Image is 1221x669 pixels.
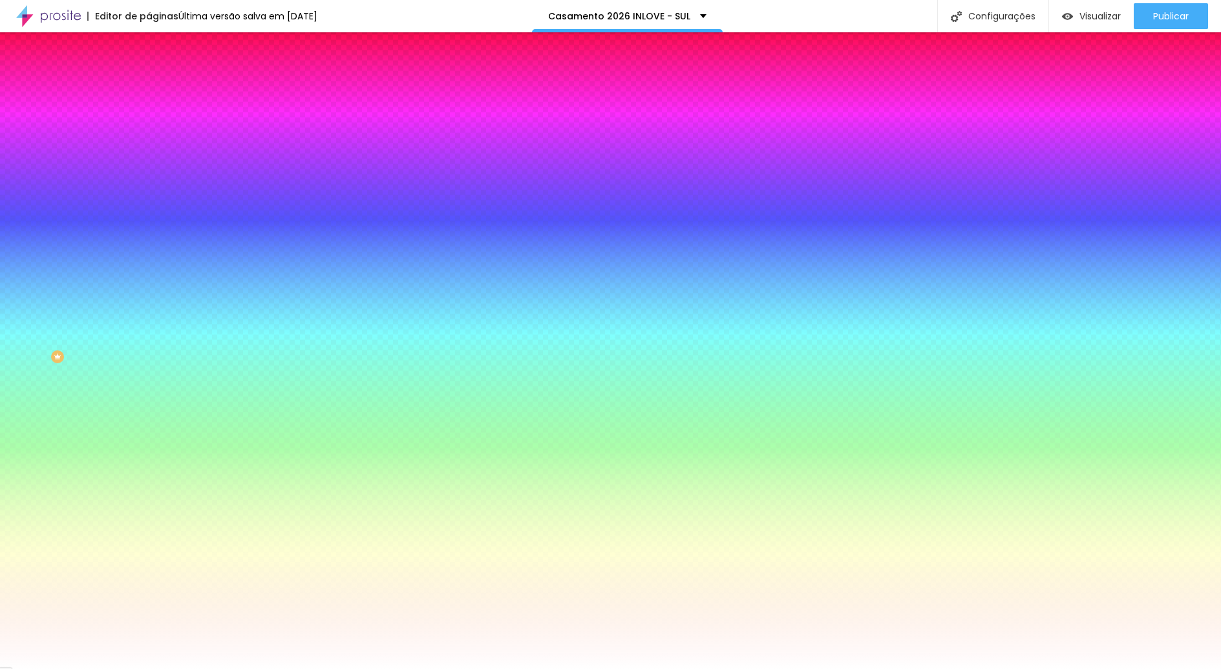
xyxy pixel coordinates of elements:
[1134,3,1208,29] button: Publicar
[1079,11,1121,21] span: Visualizar
[178,12,317,21] div: Última versão salva em [DATE]
[1049,3,1134,29] button: Visualizar
[1062,11,1073,22] img: view-1.svg
[548,12,690,21] p: Casamento 2026 INLOVE - SUL
[87,12,178,21] div: Editor de páginas
[1153,11,1189,21] span: Publicar
[951,11,962,22] img: Icone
